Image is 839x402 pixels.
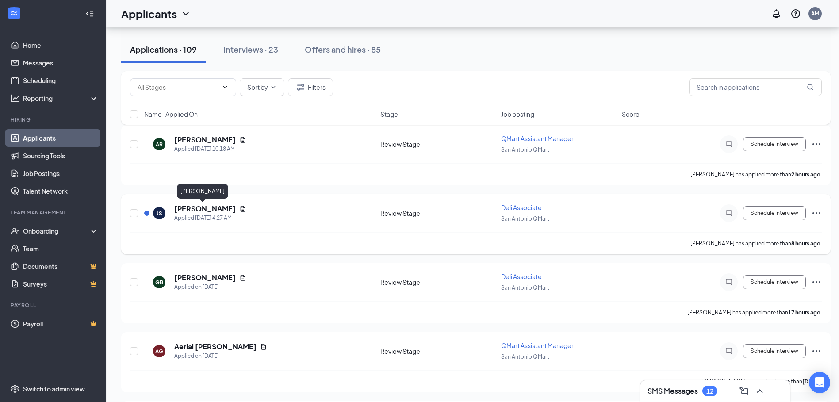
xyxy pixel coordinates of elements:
[305,44,381,55] div: Offers and hires · 85
[811,208,822,218] svg: Ellipses
[790,8,801,19] svg: QuestionInfo
[174,204,236,214] h5: [PERSON_NAME]
[155,348,163,355] div: AG
[260,343,267,350] svg: Document
[501,146,549,153] span: San Antonio QMart
[23,165,99,182] a: Job Postings
[811,10,819,17] div: AM
[288,78,333,96] button: Filter Filters
[811,277,822,287] svg: Ellipses
[807,84,814,91] svg: MagnifyingGlass
[724,210,734,217] svg: ChatInactive
[743,344,806,358] button: Schedule Interview
[501,134,574,142] span: QMart Assistant Manager
[10,9,19,18] svg: WorkstreamLogo
[174,145,246,153] div: Applied [DATE] 10:18 AM
[23,182,99,200] a: Talent Network
[240,78,284,96] button: Sort byChevronDown
[802,378,820,385] b: [DATE]
[23,240,99,257] a: Team
[23,129,99,147] a: Applicants
[501,272,542,280] span: Deli Associate
[791,171,820,178] b: 2 hours ago
[689,78,822,96] input: Search in applications
[23,36,99,54] a: Home
[687,309,822,316] p: [PERSON_NAME] has applied more than .
[174,214,246,222] div: Applied [DATE] 4:27 AM
[23,384,85,393] div: Switch to admin view
[157,210,162,217] div: JS
[380,347,496,356] div: Review Stage
[239,205,246,212] svg: Document
[174,273,236,283] h5: [PERSON_NAME]
[770,386,781,396] svg: Minimize
[11,209,97,216] div: Team Management
[156,141,163,148] div: AR
[11,226,19,235] svg: UserCheck
[737,384,751,398] button: ComposeMessage
[11,94,19,103] svg: Analysis
[23,257,99,275] a: DocumentsCrown
[501,284,549,291] span: San Antonio QMart
[701,378,822,385] p: [PERSON_NAME] has applied more than .
[270,84,277,91] svg: ChevronDown
[138,82,218,92] input: All Stages
[380,140,496,149] div: Review Stage
[11,116,97,123] div: Hiring
[791,240,820,247] b: 8 hours ago
[706,387,713,395] div: 12
[724,279,734,286] svg: ChatInactive
[23,54,99,72] a: Messages
[177,184,228,199] div: [PERSON_NAME]
[501,341,574,349] span: QMart Assistant Manager
[239,136,246,143] svg: Document
[23,226,91,235] div: Onboarding
[180,8,191,19] svg: ChevronDown
[769,384,783,398] button: Minimize
[739,386,749,396] svg: ComposeMessage
[724,141,734,148] svg: ChatInactive
[247,84,268,90] span: Sort by
[380,278,496,287] div: Review Stage
[724,348,734,355] svg: ChatInactive
[23,275,99,293] a: SurveysCrown
[380,110,398,119] span: Stage
[753,384,767,398] button: ChevronUp
[295,82,306,92] svg: Filter
[85,9,94,18] svg: Collapse
[174,352,267,360] div: Applied on [DATE]
[501,215,549,222] span: San Antonio QMart
[144,110,198,119] span: Name · Applied On
[223,44,278,55] div: Interviews · 23
[743,206,806,220] button: Schedule Interview
[690,240,822,247] p: [PERSON_NAME] has applied more than .
[23,147,99,165] a: Sourcing Tools
[811,139,822,149] svg: Ellipses
[501,353,549,360] span: San Antonio QMart
[174,342,257,352] h5: Aerial [PERSON_NAME]
[23,94,99,103] div: Reporting
[222,84,229,91] svg: ChevronDown
[380,209,496,218] div: Review Stage
[23,315,99,333] a: PayrollCrown
[501,110,534,119] span: Job posting
[23,72,99,89] a: Scheduling
[501,203,542,211] span: Deli Associate
[771,8,782,19] svg: Notifications
[755,386,765,396] svg: ChevronUp
[174,135,236,145] h5: [PERSON_NAME]
[239,274,246,281] svg: Document
[130,44,197,55] div: Applications · 109
[743,275,806,289] button: Schedule Interview
[809,372,830,393] div: Open Intercom Messenger
[622,110,640,119] span: Score
[811,346,822,356] svg: Ellipses
[647,386,698,396] h3: SMS Messages
[155,279,163,286] div: GB
[11,302,97,309] div: Payroll
[11,384,19,393] svg: Settings
[174,283,246,291] div: Applied on [DATE]
[788,309,820,316] b: 17 hours ago
[743,137,806,151] button: Schedule Interview
[121,6,177,21] h1: Applicants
